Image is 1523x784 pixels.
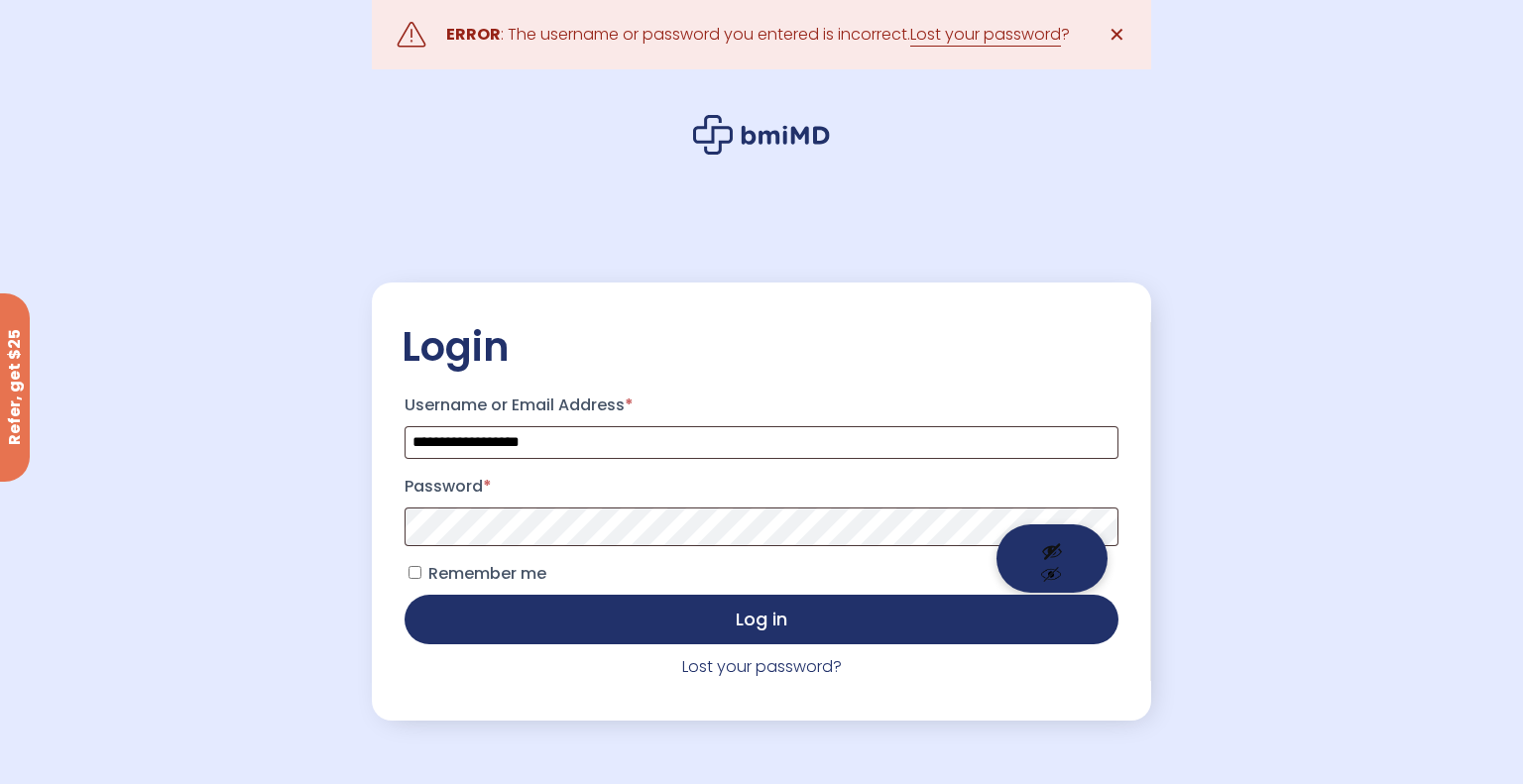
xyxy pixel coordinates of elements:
a: ✕ [1097,15,1136,55]
div: : The username or password you entered is incorrect. ? [446,21,1070,49]
a: Lost your password? [682,655,842,678]
a: Lost your password [910,23,1061,47]
h2: Login [402,322,1121,372]
button: Log in [405,595,1118,644]
strong: ERROR [446,23,501,46]
label: Password [405,471,1118,503]
span: ✕ [1109,21,1125,49]
button: Show password [996,524,1108,593]
input: Remember me [409,566,421,579]
span: Remember me [428,562,546,585]
label: Username or Email Address [405,390,1118,421]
